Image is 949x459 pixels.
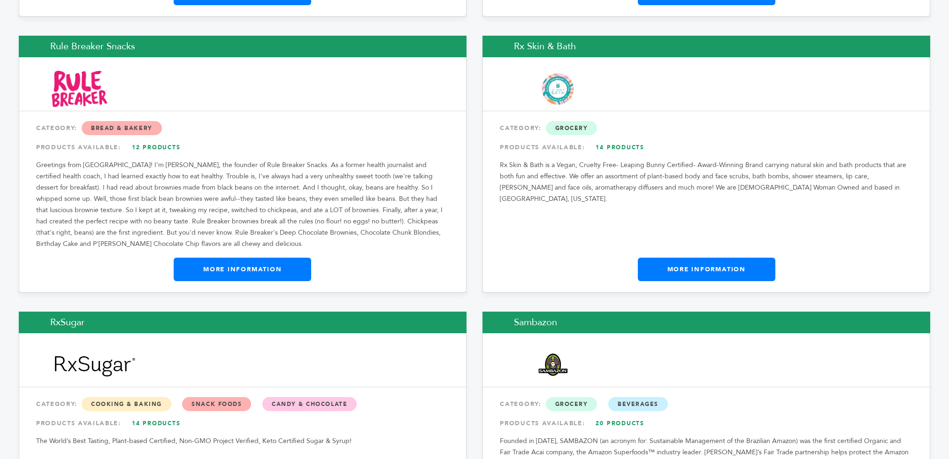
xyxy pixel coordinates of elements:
[174,258,311,281] a: More Information
[123,139,189,156] a: 12 Products
[546,397,597,411] span: Grocery
[482,36,930,57] h2: Rx Skin & Bath
[51,352,138,378] img: RxSugar
[638,258,775,281] a: More Information
[546,121,597,135] span: Grocery
[51,69,109,109] img: Rule Breaker Snacks
[500,396,913,413] div: CATEGORY:
[500,139,913,156] div: PRODUCTS AVAILABLE:
[182,397,251,411] span: Snack Foods
[482,312,930,333] h2: Sambazon
[36,415,449,432] div: PRODUCTS AVAILABLE:
[262,397,357,411] span: Candy & Chocolate
[587,139,653,156] a: 14 Products
[500,415,913,432] div: PRODUCTS AVAILABLE:
[514,351,601,380] img: Sambazon
[500,160,913,205] p: Rx Skin & Bath is a Vegan, Cruelty Free- Leaping Bunny Certified- Award-Winning Brand carrying na...
[36,120,449,137] div: CATEGORY:
[36,160,449,250] p: Greetings from [GEOGRAPHIC_DATA]! I'm [PERSON_NAME], the founder of Rule Breaker Snacks. As a for...
[36,436,449,447] p: The World’s Best Tasting, Plant-based Certified, Non-GMO Project Verified, Keto Certified Sugar &...
[19,312,467,333] h2: RxSugar
[19,36,467,57] h2: Rule Breaker Snacks
[608,397,668,411] span: Beverages
[500,120,913,137] div: CATEGORY:
[123,415,189,432] a: 14 Products
[82,397,171,411] span: Cooking & Baking
[36,396,449,413] div: CATEGORY:
[587,415,653,432] a: 20 Products
[514,73,601,105] img: Rx Skin & Bath
[82,121,162,135] span: Bread & Bakery
[36,139,449,156] div: PRODUCTS AVAILABLE:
